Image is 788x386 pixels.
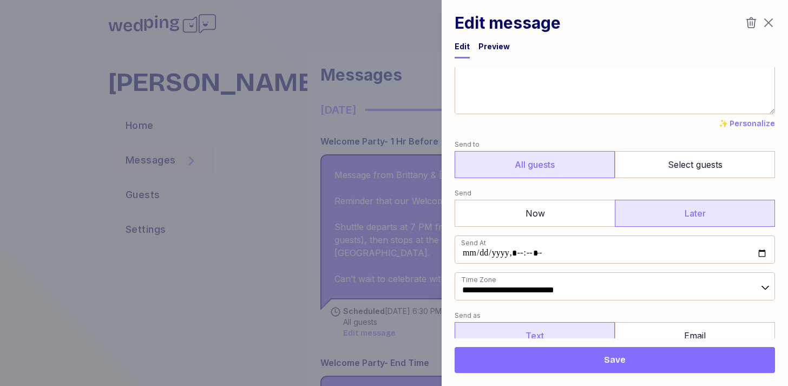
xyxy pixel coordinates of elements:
div: Edit [455,41,470,52]
label: Select guests [615,151,775,178]
button: Save [455,347,775,373]
span: Save [604,354,626,367]
label: Send [455,187,775,200]
label: Send to [455,138,775,151]
button: ✨ Personalize [719,119,775,129]
label: All guests [455,151,615,178]
label: Later [615,200,775,227]
label: Now [455,200,615,227]
label: Email [615,322,775,349]
label: Text [455,322,615,349]
h1: Edit message [455,13,561,32]
div: Preview [478,41,510,52]
label: Send as [455,309,775,322]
